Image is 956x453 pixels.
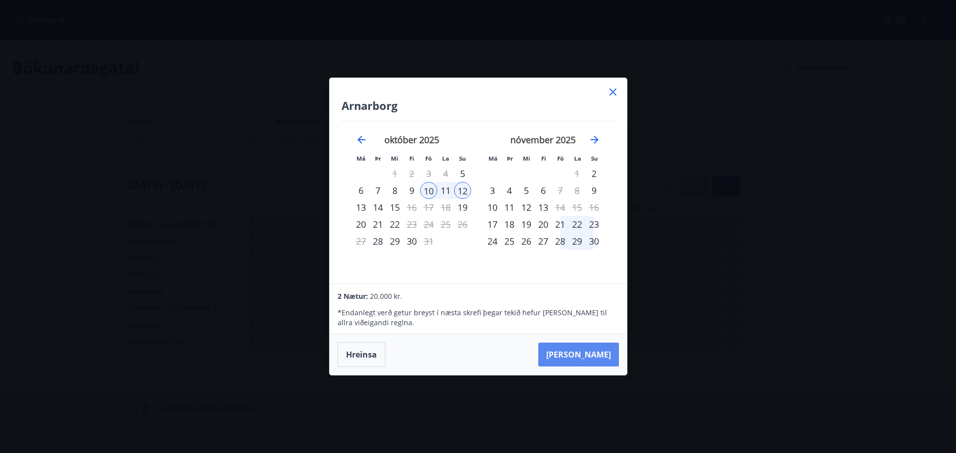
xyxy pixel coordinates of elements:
td: Choose föstudagur, 28. nóvember 2025 as your check-in date. It’s available. [552,233,569,250]
div: 21 [369,216,386,233]
div: 10 [420,182,437,199]
td: Choose fimmtudagur, 30. október 2025 as your check-in date. It’s available. [403,233,420,250]
td: Choose sunnudagur, 30. nóvember 2025 as your check-in date. It’s available. [586,233,602,250]
td: Choose sunnudagur, 9. nóvember 2025 as your check-in date. It’s available. [586,182,602,199]
div: Aðeins innritun í boði [369,233,386,250]
small: Su [591,155,598,162]
td: Choose miðvikudagur, 8. október 2025 as your check-in date. It’s available. [386,182,403,199]
td: Choose mánudagur, 17. nóvember 2025 as your check-in date. It’s available. [484,216,501,233]
td: Choose mánudagur, 20. október 2025 as your check-in date. It’s available. [353,216,369,233]
small: Mi [523,155,530,162]
td: Not available. laugardagur, 1. nóvember 2025 [569,165,586,182]
div: 12 [518,199,535,216]
td: Choose föstudagur, 14. nóvember 2025 as your check-in date. It’s available. [552,199,569,216]
td: Choose þriðjudagur, 18. nóvember 2025 as your check-in date. It’s available. [501,216,518,233]
td: Not available. föstudagur, 17. október 2025 [420,199,437,216]
td: Not available. sunnudagur, 16. nóvember 2025 [586,199,602,216]
td: Choose þriðjudagur, 25. nóvember 2025 as your check-in date. It’s available. [501,233,518,250]
div: Aðeins útritun í boði [552,182,569,199]
strong: október 2025 [384,134,439,146]
td: Not available. laugardagur, 8. nóvember 2025 [569,182,586,199]
td: Choose föstudagur, 7. nóvember 2025 as your check-in date. It’s available. [552,182,569,199]
td: Choose þriðjudagur, 21. október 2025 as your check-in date. It’s available. [369,216,386,233]
td: Not available. fimmtudagur, 2. október 2025 [403,165,420,182]
div: 20 [353,216,369,233]
td: Choose mánudagur, 10. nóvember 2025 as your check-in date. It’s available. [484,199,501,216]
div: 30 [586,233,602,250]
div: 20 [535,216,552,233]
small: Þr [375,155,381,162]
small: Mi [391,155,398,162]
div: 18 [501,216,518,233]
td: Not available. föstudagur, 24. október 2025 [420,216,437,233]
td: Choose sunnudagur, 23. nóvember 2025 as your check-in date. It’s available. [586,216,602,233]
td: Not available. laugardagur, 15. nóvember 2025 [569,199,586,216]
div: 22 [386,216,403,233]
td: Choose fimmtudagur, 23. október 2025 as your check-in date. It’s available. [403,216,420,233]
div: 24 [484,233,501,250]
td: Not available. laugardagur, 25. október 2025 [437,216,454,233]
td: Choose miðvikudagur, 22. október 2025 as your check-in date. It’s available. [386,216,403,233]
div: Aðeins innritun í boði [454,199,471,216]
div: Calendar [342,121,615,272]
td: Choose mánudagur, 3. nóvember 2025 as your check-in date. It’s available. [484,182,501,199]
div: 13 [353,199,369,216]
div: 11 [437,182,454,199]
td: Choose miðvikudagur, 19. nóvember 2025 as your check-in date. It’s available. [518,216,535,233]
td: Choose fimmtudagur, 6. nóvember 2025 as your check-in date. It’s available. [535,182,552,199]
div: 13 [535,199,552,216]
td: Not available. föstudagur, 3. október 2025 [420,165,437,182]
div: Aðeins útritun í boði [403,199,420,216]
td: Not available. laugardagur, 4. október 2025 [437,165,454,182]
td: Choose föstudagur, 31. október 2025 as your check-in date. It’s available. [420,233,437,250]
td: Selected as end date. sunnudagur, 12. október 2025 [454,182,471,199]
div: 30 [403,233,420,250]
td: Not available. sunnudagur, 26. október 2025 [454,216,471,233]
td: Choose mánudagur, 6. október 2025 as your check-in date. It’s available. [353,182,369,199]
td: Choose miðvikudagur, 15. október 2025 as your check-in date. It’s available. [386,199,403,216]
td: Choose mánudagur, 13. október 2025 as your check-in date. It’s available. [353,199,369,216]
small: Þr [507,155,513,162]
div: 21 [552,216,569,233]
div: Move backward to switch to the previous month. [356,134,367,146]
div: 8 [386,182,403,199]
h4: Arnarborg [342,98,615,113]
td: Choose laugardagur, 29. nóvember 2025 as your check-in date. It’s available. [569,233,586,250]
td: Choose fimmtudagur, 27. nóvember 2025 as your check-in date. It’s available. [535,233,552,250]
td: Choose miðvikudagur, 26. nóvember 2025 as your check-in date. It’s available. [518,233,535,250]
div: 9 [403,182,420,199]
td: Choose þriðjudagur, 14. október 2025 as your check-in date. It’s available. [369,199,386,216]
td: Choose mánudagur, 24. nóvember 2025 as your check-in date. It’s available. [484,233,501,250]
td: Choose þriðjudagur, 11. nóvember 2025 as your check-in date. It’s available. [501,199,518,216]
div: Aðeins innritun í boði [586,182,602,199]
div: 27 [535,233,552,250]
td: Not available. miðvikudagur, 1. október 2025 [386,165,403,182]
small: Su [459,155,466,162]
div: 29 [386,233,403,250]
div: 28 [552,233,569,250]
div: Aðeins útritun í boði [552,199,569,216]
small: Má [488,155,497,162]
td: Choose fimmtudagur, 16. október 2025 as your check-in date. It’s available. [403,199,420,216]
div: 11 [501,199,518,216]
td: Choose fimmtudagur, 20. nóvember 2025 as your check-in date. It’s available. [535,216,552,233]
small: Fö [557,155,564,162]
div: Aðeins innritun í boði [454,165,471,182]
td: Choose miðvikudagur, 5. nóvember 2025 as your check-in date. It’s available. [518,182,535,199]
span: 2 Nætur: [338,291,368,301]
div: 4 [501,182,518,199]
small: La [574,155,581,162]
div: Aðeins útritun í boði [420,233,437,250]
small: Fi [541,155,546,162]
div: 26 [518,233,535,250]
div: Aðeins innritun í boði [586,165,602,182]
td: Choose laugardagur, 22. nóvember 2025 as your check-in date. It’s available. [569,216,586,233]
div: 7 [369,182,386,199]
div: 12 [454,182,471,199]
div: 25 [501,233,518,250]
div: Aðeins innritun í boði [484,216,501,233]
small: Má [357,155,365,162]
div: 3 [484,182,501,199]
td: Choose þriðjudagur, 28. október 2025 as your check-in date. It’s available. [369,233,386,250]
div: 22 [569,216,586,233]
